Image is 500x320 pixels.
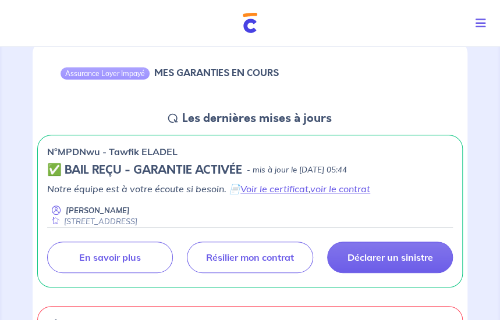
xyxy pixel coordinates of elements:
div: Assurance Loyer Impayé [61,67,150,79]
a: En savoir plus [47,242,173,273]
button: Toggle navigation [466,8,500,38]
div: state: CONTRACT-VALIDATED, Context: NEW,MAYBE-CERTIFICATE,ALONE,LESSOR-DOCUMENTS [47,163,453,177]
p: Résilier mon contrat [206,251,294,263]
a: Voir le certificat [240,183,308,195]
h5: Les dernières mises à jours [182,112,332,125]
img: Cautioneo [243,13,257,33]
div: [STREET_ADDRESS] [47,216,137,227]
p: [PERSON_NAME] [66,205,130,216]
p: Déclarer un sinistre [347,251,432,263]
p: n°MPDNwu - Tawfik ELADEL [47,145,178,159]
p: - mis à jour le [DATE] 05:44 [247,164,347,176]
p: Notre équipe est à votre écoute si besoin. 📄 , [47,182,453,196]
a: Résilier mon contrat [187,242,313,273]
a: Déclarer un sinistre [327,242,453,273]
a: voir le contrat [310,183,370,195]
h6: MES GARANTIES EN COURS [154,67,279,78]
h5: ✅ BAIL REÇU - GARANTIE ACTIVÉE [47,163,242,177]
p: En savoir plus [79,251,141,263]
